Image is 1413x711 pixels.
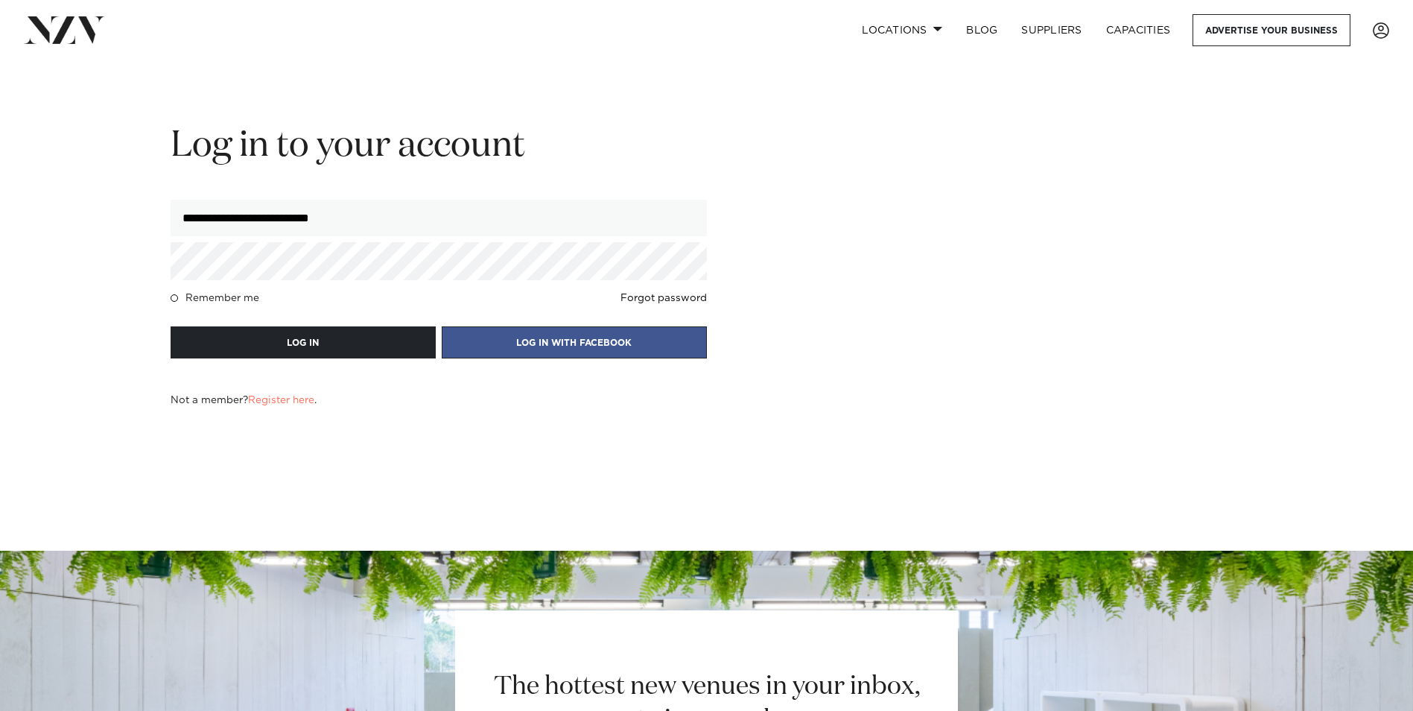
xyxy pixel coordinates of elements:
a: Advertise your business [1193,14,1350,46]
h2: Log in to your account [171,123,707,170]
h4: Remember me [185,292,259,304]
a: Forgot password [620,292,707,304]
img: nzv-logo.png [24,16,105,43]
a: SUPPLIERS [1009,14,1093,46]
a: LOG IN WITH FACEBOOK [442,335,707,349]
h4: Not a member? . [171,394,317,406]
a: Locations [850,14,954,46]
a: Register here [248,395,314,405]
a: BLOG [954,14,1009,46]
a: Capacities [1094,14,1183,46]
button: LOG IN [171,326,436,358]
button: LOG IN WITH FACEBOOK [442,326,707,358]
